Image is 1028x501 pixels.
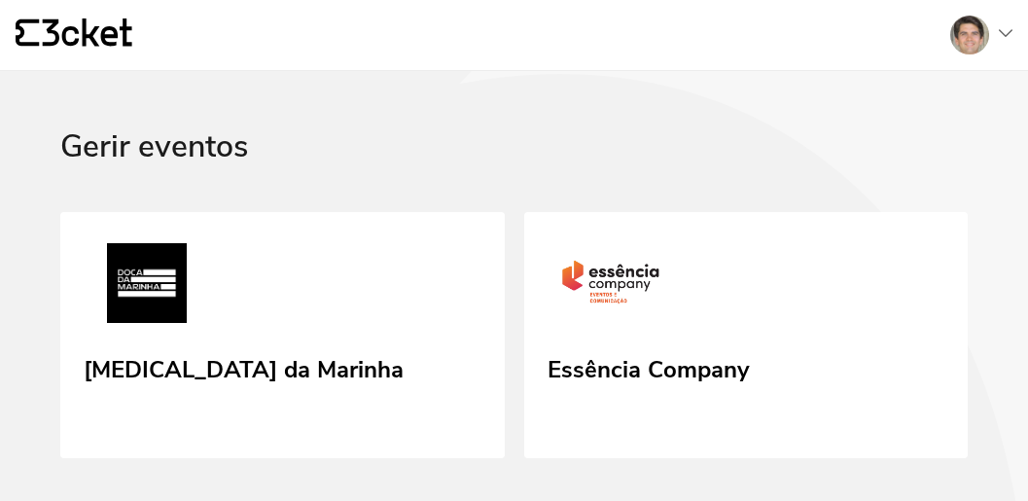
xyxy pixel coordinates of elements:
[548,349,750,384] div: Essência Company
[548,243,674,331] img: Essência Company
[16,19,39,47] g: {' '}
[84,349,404,384] div: [MEDICAL_DATA] da Marinha
[16,18,132,52] a: {' '}
[524,212,969,459] a: Essência Company Essência Company
[60,212,505,459] a: Doca da Marinha [MEDICAL_DATA] da Marinha
[60,129,968,212] div: Gerir eventos
[84,243,210,331] img: Doca da Marinha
